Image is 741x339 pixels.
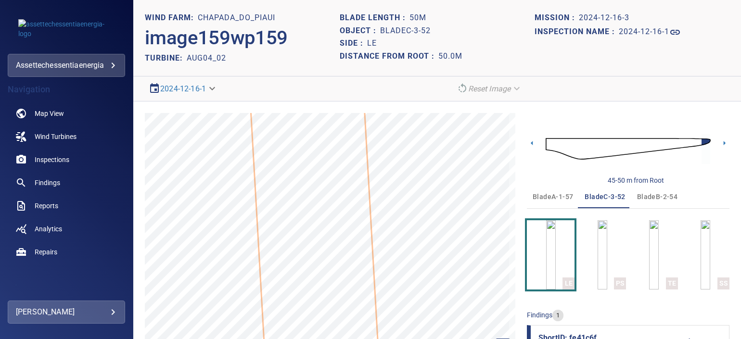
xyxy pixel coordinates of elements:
[160,84,206,93] a: 2024-12-16-1
[16,304,117,320] div: [PERSON_NAME]
[198,13,275,23] h1: Chapada_do_Piaui
[608,176,664,185] div: 45-50 m from Root
[380,26,431,36] h1: bladeC-3-52
[367,39,377,48] h1: LE
[145,13,198,23] h1: WIND FARM:
[340,39,367,48] h1: Side :
[8,240,125,264] a: repairs noActive
[579,13,629,23] h1: 2024-12-16-3
[35,132,77,141] span: Wind Turbines
[8,102,125,125] a: map noActive
[8,85,125,94] h4: Navigation
[552,311,563,320] span: 1
[630,220,677,289] button: TE
[453,80,526,97] div: Reset Image
[8,194,125,217] a: reports noActive
[8,54,125,77] div: assettechessentiaenergia
[35,247,57,257] span: Repairs
[409,13,426,23] h1: 50m
[666,277,678,289] div: TE
[535,13,579,23] h1: Mission :
[578,220,626,289] button: PS
[8,171,125,194] a: findings noActive
[619,26,681,38] a: 2024-12-16-1
[35,155,69,164] span: Inspections
[717,277,729,289] div: SS
[340,13,409,23] h1: Blade length :
[682,220,729,289] button: SS
[637,191,677,203] span: bladeB-2-54
[145,80,221,97] div: 2024-12-16-1
[468,84,511,93] em: Reset Image
[340,52,438,61] h1: Distance from root :
[35,224,62,234] span: Analytics
[18,19,115,38] img: assettechessentiaenergia-logo
[145,53,187,63] h2: TURBINE:
[35,109,64,118] span: Map View
[527,311,552,319] span: findings
[533,191,573,203] span: bladeA-1-57
[546,220,556,289] a: LE
[8,284,125,293] h4: Filters
[598,220,607,289] a: PS
[438,52,462,61] h1: 50.0m
[614,277,626,289] div: PS
[585,191,625,203] span: bladeC-3-52
[35,178,60,188] span: Findings
[527,220,575,289] button: LE
[145,26,288,50] h2: image159wp159
[535,27,619,37] h1: Inspection name :
[16,58,117,73] div: assettechessentiaenergia
[8,217,125,240] a: analytics noActive
[649,220,659,289] a: TE
[340,26,380,36] h1: Object :
[35,201,58,211] span: Reports
[187,53,226,63] h2: AUG04_02
[619,27,669,37] h1: 2024-12-16-1
[562,277,575,289] div: LE
[546,129,711,169] img: d
[8,148,125,171] a: inspections noActive
[701,220,710,289] a: SS
[8,125,125,148] a: windturbines noActive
